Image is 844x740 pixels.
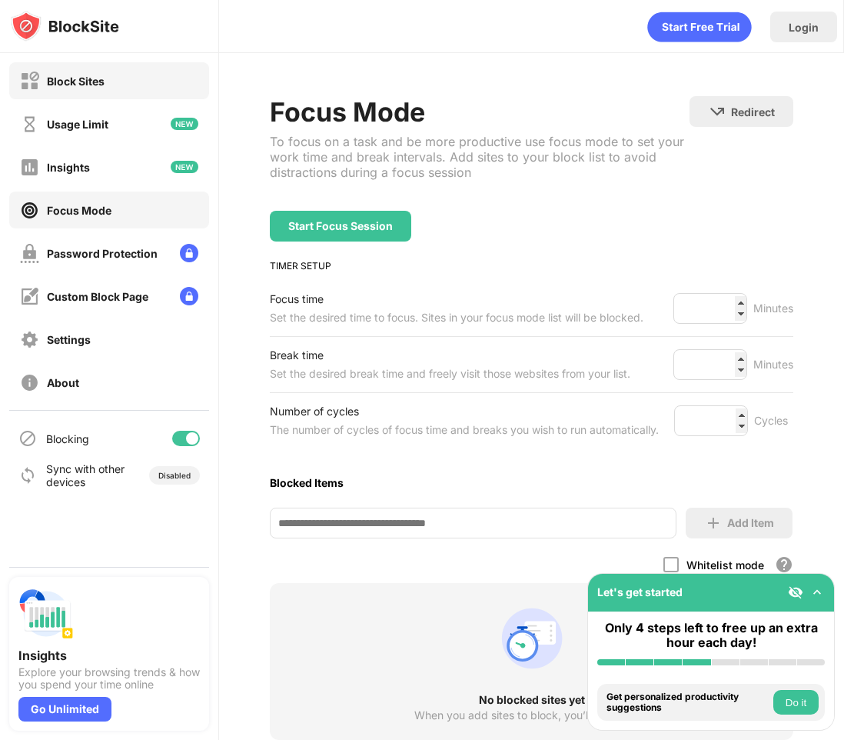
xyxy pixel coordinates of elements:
div: animation [495,602,569,675]
div: The number of cycles of focus time and breaks you wish to run automatically. [270,421,659,439]
div: Cycles [754,412,793,430]
div: Minutes [753,355,793,374]
img: new-icon.svg [171,118,198,130]
div: Password Protection [47,247,158,260]
div: Focus time [270,290,643,308]
div: Whitelist mode [686,558,764,572]
img: settings-off.svg [20,330,39,349]
div: animation [647,12,752,42]
img: lock-menu.svg [180,244,198,262]
div: About [47,376,79,389]
div: Set the desired break time and freely visit those websites from your list. [270,365,630,383]
div: When you add sites to block, you’ll see it here. [414,709,649,722]
img: push-insights.svg [18,586,74,642]
div: Custom Block Page [47,290,148,303]
img: omni-setup-toggle.svg [809,585,825,600]
div: Only 4 steps left to free up an extra hour each day! [597,621,825,650]
button: Do it [773,690,819,715]
div: Usage Limit [47,118,108,131]
img: eye-not-visible.svg [788,585,803,600]
div: Settings [47,333,91,346]
div: Explore your browsing trends & how you spend your time online [18,666,200,691]
div: Go Unlimited [18,697,111,722]
img: customize-block-page-off.svg [20,287,39,306]
div: Start Focus Session [288,220,393,232]
div: Focus Mode [47,204,111,217]
img: lock-menu.svg [180,287,198,305]
img: block-off.svg [20,72,39,91]
div: Login [789,21,819,34]
div: To focus on a task and be more productive use focus mode to set your work time and break interval... [270,134,689,180]
img: blocking-icon.svg [18,429,37,448]
div: Block Sites [47,75,105,88]
div: Insights [47,161,90,174]
div: Sync with other devices [46,462,125,488]
div: Add Item [727,517,774,529]
img: new-icon.svg [171,161,198,173]
div: Disabled [158,471,191,480]
img: password-protection-off.svg [20,244,39,263]
div: Number of cycles [270,402,659,421]
div: Redirect [731,105,775,118]
div: Minutes [753,299,793,318]
img: logo-blocksite.svg [11,11,119,42]
div: Insights [18,648,200,663]
div: Blocking [46,432,89,445]
div: No blocked sites yet [270,694,793,706]
img: sync-icon.svg [18,466,37,485]
div: Focus Mode [270,96,689,128]
img: about-off.svg [20,373,39,392]
img: insights-off.svg [20,158,39,177]
div: Let's get started [597,585,683,598]
img: time-usage-off.svg [20,115,39,134]
div: TIMER SETUP [270,260,793,272]
div: Break time [270,346,630,365]
div: Get personalized productivity suggestions [606,692,769,714]
img: focus-on.svg [20,201,39,220]
div: Blocked Items [270,476,793,489]
div: Set the desired time to focus. Sites in your focus mode list will be blocked. [270,308,643,327]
